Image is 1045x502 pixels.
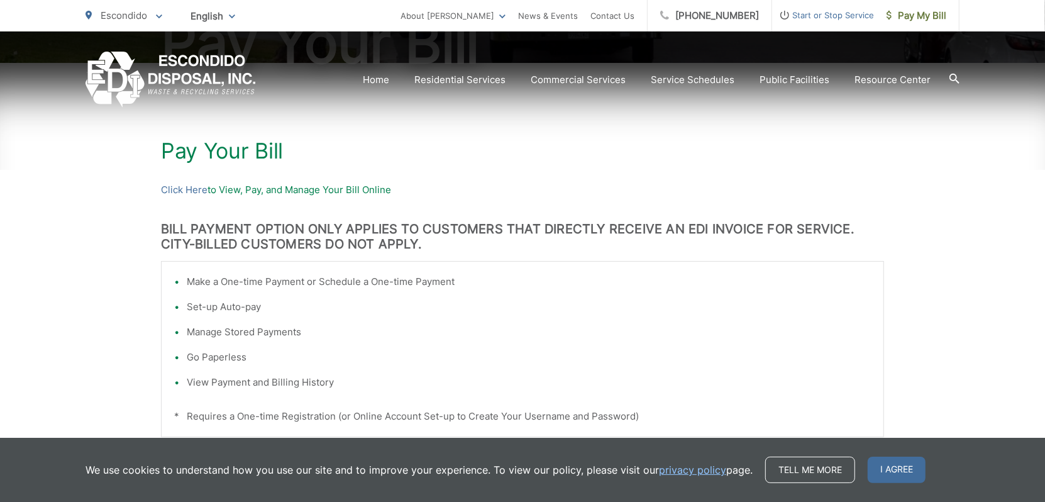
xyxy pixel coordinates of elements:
span: English [181,5,245,27]
a: Contact Us [590,8,634,23]
p: to View, Pay, and Manage Your Bill Online [161,182,884,198]
li: Set-up Auto-pay [187,299,871,315]
a: privacy policy [659,462,726,477]
a: Resource Center [854,72,931,87]
li: Make a One-time Payment or Schedule a One-time Payment [187,274,871,289]
h1: Pay Your Bill [161,138,884,164]
p: * Requires a One-time Registration (or Online Account Set-up to Create Your Username and Password) [174,409,871,424]
span: Escondido [101,9,147,21]
p: We use cookies to understand how you use our site and to improve your experience. To view our pol... [86,462,753,477]
span: I agree [868,457,926,483]
a: About [PERSON_NAME] [401,8,506,23]
a: Service Schedules [651,72,734,87]
li: View Payment and Billing History [187,375,871,390]
h3: BILL PAYMENT OPTION ONLY APPLIES TO CUSTOMERS THAT DIRECTLY RECEIVE AN EDI INVOICE FOR SERVICE. C... [161,221,884,252]
a: Residential Services [414,72,506,87]
a: Tell me more [765,457,855,483]
a: News & Events [518,8,578,23]
a: Public Facilities [760,72,829,87]
a: Home [363,72,389,87]
a: Click Here [161,182,207,198]
li: Manage Stored Payments [187,325,871,340]
a: EDCD logo. Return to the homepage. [86,52,256,108]
a: Commercial Services [531,72,626,87]
span: Pay My Bill [887,8,946,23]
li: Go Paperless [187,350,871,365]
